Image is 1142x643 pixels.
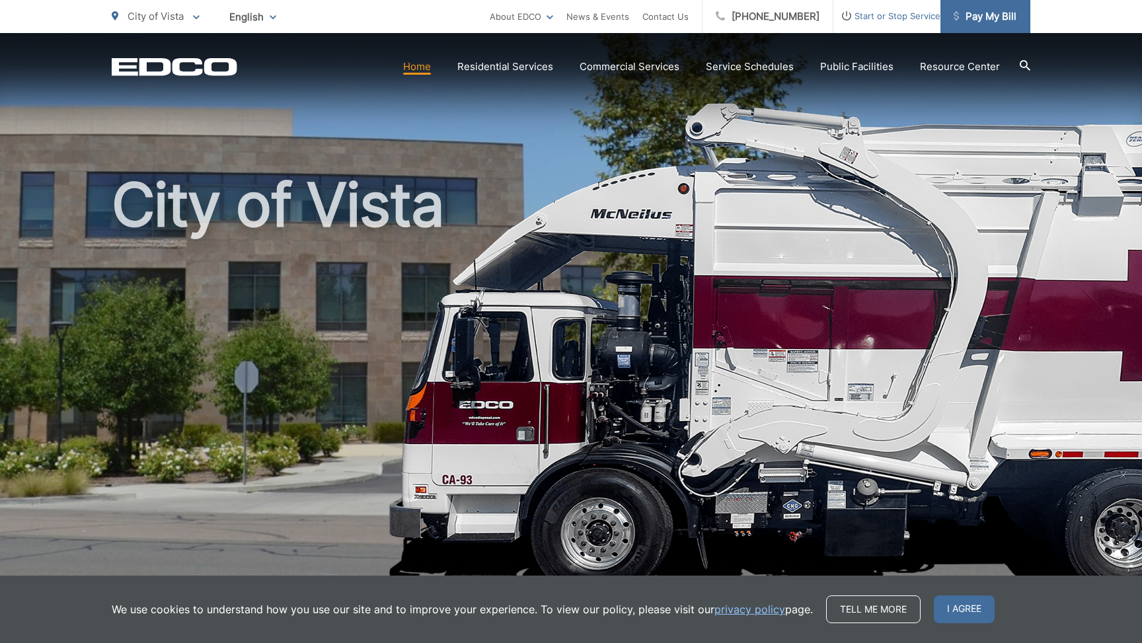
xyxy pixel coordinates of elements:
a: Contact Us [642,9,689,24]
a: Commercial Services [580,59,679,75]
a: Residential Services [457,59,553,75]
span: Pay My Bill [954,9,1016,24]
a: EDCD logo. Return to the homepage. [112,57,237,76]
span: City of Vista [128,10,184,22]
h1: City of Vista [112,172,1030,590]
a: About EDCO [490,9,553,24]
span: English [219,5,286,28]
a: Resource Center [920,59,1000,75]
a: Public Facilities [820,59,894,75]
a: Home [403,59,431,75]
p: We use cookies to understand how you use our site and to improve your experience. To view our pol... [112,601,813,617]
a: privacy policy [714,601,785,617]
a: News & Events [566,9,629,24]
a: Service Schedules [706,59,794,75]
a: Tell me more [826,595,921,623]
